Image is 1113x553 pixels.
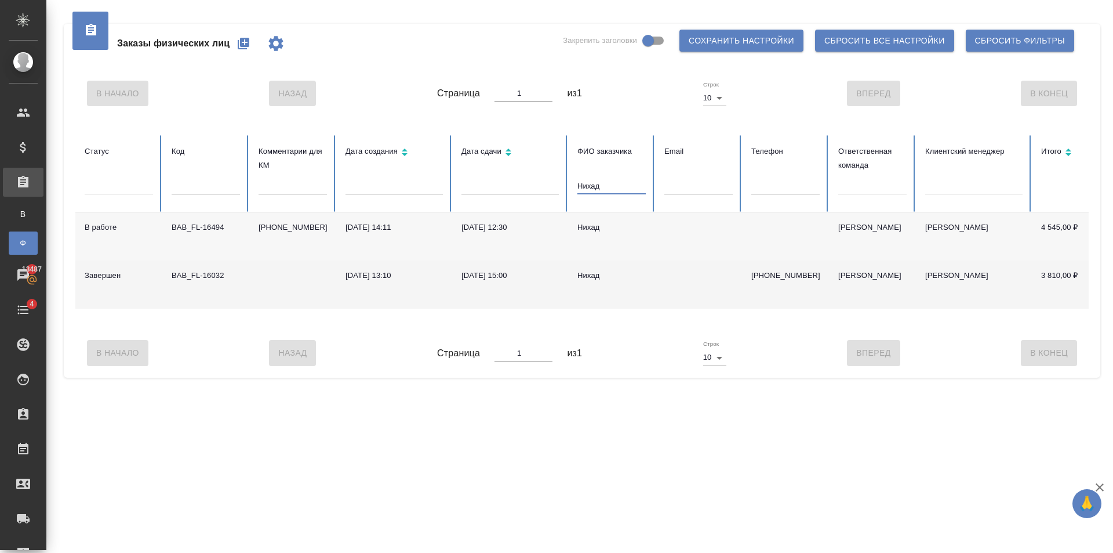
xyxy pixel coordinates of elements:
div: [DATE] 13:10 [345,270,443,281]
div: Нихад [577,222,646,233]
span: Сохранить настройки [689,34,794,48]
div: [DATE] 12:30 [461,222,559,233]
span: В [14,208,32,220]
div: BAB_FL-16032 [172,270,240,281]
span: 🙏 [1077,491,1097,516]
label: Строк [703,341,719,347]
div: 10 [703,90,726,106]
div: Код [172,144,240,158]
label: Строк [703,82,719,88]
span: Ф [14,237,32,249]
button: Сбросить фильтры [966,30,1074,52]
td: [PERSON_NAME] [916,261,1032,309]
td: [PERSON_NAME] [916,212,1032,261]
div: [PERSON_NAME] [838,222,907,233]
span: Страница [437,346,480,360]
div: [DATE] 15:00 [461,270,559,281]
span: Закрепить заголовки [563,35,637,46]
span: из 1 [567,346,582,360]
span: 13487 [15,263,49,275]
div: Телефон [751,144,820,158]
button: Сохранить настройки [679,30,803,52]
a: 13487 [3,261,43,290]
span: Заказы физических лиц [117,37,230,50]
div: Ответственная команда [838,144,907,172]
span: из 1 [567,86,582,100]
div: Сортировка [345,144,443,161]
div: Email [664,144,733,158]
div: Сортировка [461,144,559,161]
a: Ф [9,232,38,255]
span: 4 [23,298,41,310]
div: Завершен [85,270,153,281]
div: [DATE] 14:11 [345,222,443,233]
div: BAB_FL-16494 [172,222,240,233]
span: Сбросить фильтры [975,34,1065,48]
a: В [9,203,38,226]
div: Клиентский менеджер [925,144,1023,158]
div: В работе [85,222,153,233]
button: 🙏 [1072,489,1101,518]
div: Нихад [577,270,646,281]
p: [PHONE_NUMBER] [751,270,820,281]
div: Комментарии для КМ [259,144,327,172]
span: Сбросить все настройки [824,34,945,48]
button: Сбросить все настройки [815,30,954,52]
div: Сортировка [1041,144,1110,161]
span: Страница [437,86,480,100]
div: 10 [703,349,726,366]
button: Создать [230,30,257,57]
p: [PHONE_NUMBER] [259,222,327,233]
div: [PERSON_NAME] [838,270,907,281]
div: ФИО заказчика [577,144,646,158]
div: Статус [85,144,153,158]
a: 4 [3,295,43,324]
